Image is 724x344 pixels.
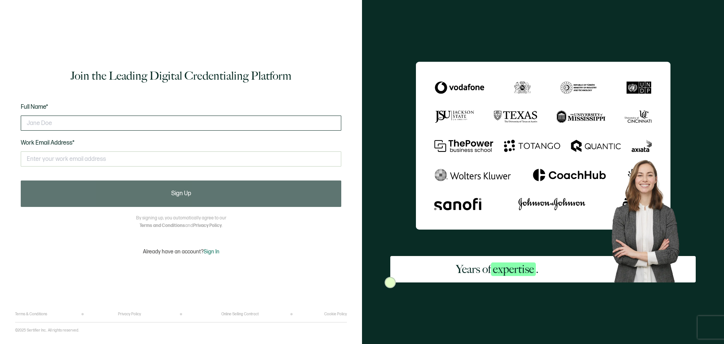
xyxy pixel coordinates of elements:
[604,154,696,282] img: Sertifier Signup - Years of <span class="strong-h">expertise</span>. Hero
[15,312,47,316] a: Terms & Conditions
[15,328,79,333] p: ©2025 Sertifier Inc.. All rights reserved.
[143,248,219,255] p: Already have an account?
[456,262,538,277] h2: Years of .
[221,312,259,316] a: Online Selling Contract
[324,312,347,316] a: Cookie Policy
[21,151,341,167] input: Enter your work email address
[204,248,219,255] span: Sign In
[140,223,185,228] a: Terms and Conditions
[385,277,396,288] img: Sertifier Signup
[491,262,536,276] span: expertise
[416,62,670,230] img: Sertifier Signup - Years of <span class="strong-h">expertise</span>.
[21,116,341,131] input: Jane Doe
[21,180,341,207] button: Sign Up
[118,312,141,316] a: Privacy Policy
[71,68,291,83] h1: Join the Leading Digital Credentialing Platform
[193,223,222,228] a: Privacy Policy
[21,139,75,147] span: Work Email Address*
[21,103,48,111] span: Full Name*
[171,191,191,197] span: Sign Up
[136,214,226,230] p: By signing up, you automatically agree to our and .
